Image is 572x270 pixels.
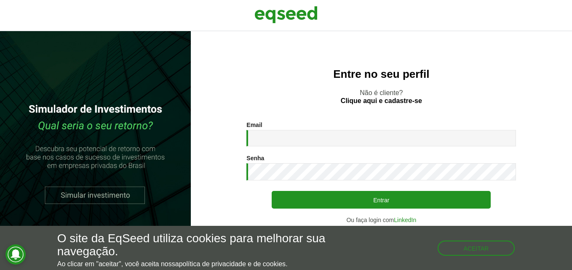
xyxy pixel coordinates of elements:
[246,122,262,128] label: Email
[208,68,555,80] h2: Entre no seu perfil
[179,261,286,267] a: política de privacidade e de cookies
[254,4,318,25] img: EqSeed Logo
[246,217,516,223] div: Ou faça login com
[208,89,555,105] p: Não é cliente?
[341,98,422,104] a: Clique aqui e cadastre-se
[57,232,332,258] h5: O site da EqSeed utiliza cookies para melhorar sua navegação.
[246,155,264,161] label: Senha
[57,260,332,268] p: Ao clicar em "aceitar", você aceita nossa .
[272,191,491,209] button: Entrar
[438,241,515,256] button: Aceitar
[394,217,416,223] a: LinkedIn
